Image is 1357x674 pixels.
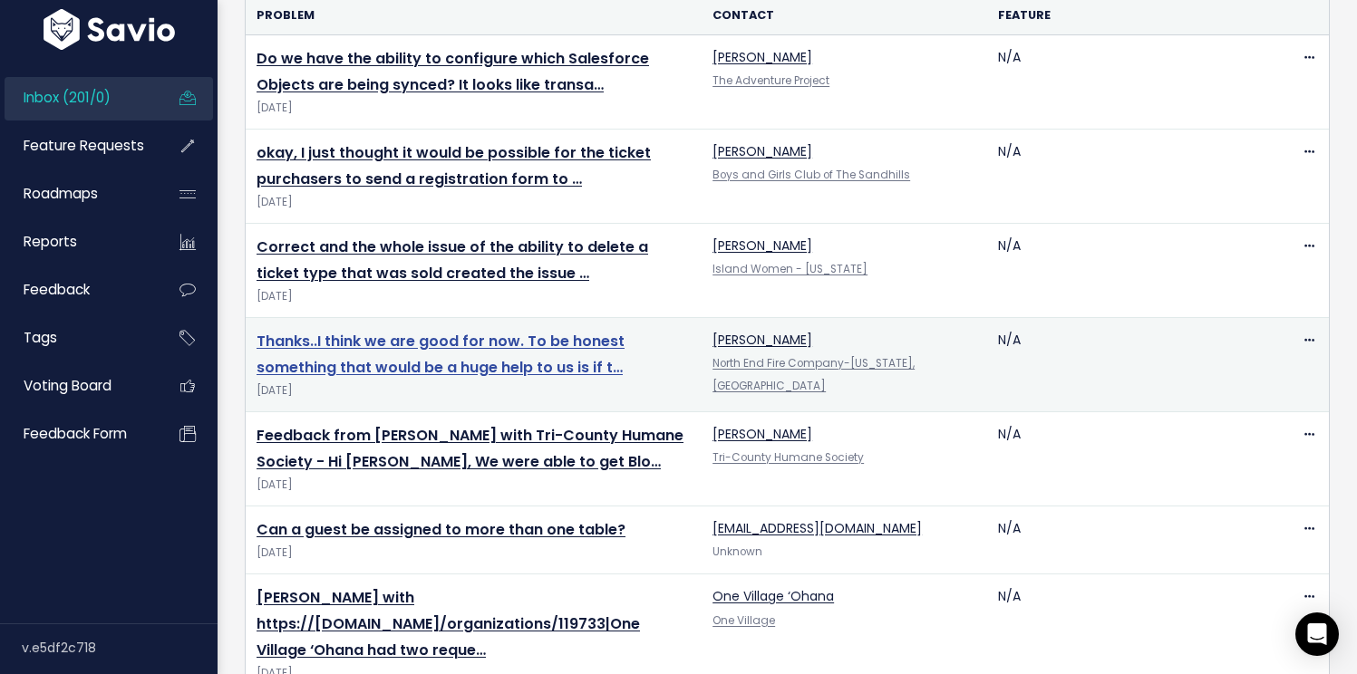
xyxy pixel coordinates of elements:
a: Reports [5,221,150,263]
td: N/A [987,318,1272,412]
div: v.e5df2c718 [22,624,218,671]
td: N/A [987,130,1272,224]
div: Open Intercom Messenger [1295,612,1339,656]
span: [DATE] [257,193,691,212]
span: [DATE] [257,99,691,118]
span: Unknown [712,544,762,559]
a: Feedback from [PERSON_NAME] with Tri-County Humane Society - Hi [PERSON_NAME], We were able to ge... [257,425,683,472]
span: Roadmaps [24,184,98,203]
a: [PERSON_NAME] with https://[DOMAIN_NAME]/organizations/119733|One Village ‘Ohana had two reque… [257,587,640,660]
a: [PERSON_NAME] [712,331,812,349]
a: North End Fire Company-[US_STATE], [GEOGRAPHIC_DATA] [712,356,915,393]
a: [PERSON_NAME] [712,142,812,160]
a: The Adventure Project [712,73,829,88]
a: [EMAIL_ADDRESS][DOMAIN_NAME] [712,519,922,537]
a: Do we have the ability to configure which Salesforce Objects are being synced? It looks like transa… [257,48,649,95]
a: Roadmaps [5,173,150,215]
span: Feedback [24,280,90,299]
a: Island Women - [US_STATE] [712,262,868,276]
a: okay, I just thought it would be possible for the ticket purchasers to send a registration form to … [257,142,651,189]
a: [PERSON_NAME] [712,48,812,66]
a: Inbox (201/0) [5,77,150,119]
a: [PERSON_NAME] [712,236,812,255]
a: Correct and the whole issue of the ability to delete a ticket type that was sold created the issue … [257,236,648,284]
span: Feedback form [24,424,127,443]
a: Voting Board [5,365,150,407]
a: One Village ‘Ohana [712,587,834,605]
a: [PERSON_NAME] [712,425,812,443]
td: N/A [987,506,1272,574]
span: [DATE] [257,381,691,400]
td: N/A [987,412,1272,506]
img: logo-white.9d6f32f41409.svg [39,9,179,50]
a: Feature Requests [5,125,150,167]
span: [DATE] [257,287,691,306]
a: Boys and Girls Club of The Sandhills [712,168,910,182]
span: Voting Board [24,376,111,395]
a: Feedback form [5,413,150,455]
span: [DATE] [257,476,691,495]
span: Tags [24,328,57,347]
a: Can a guest be assigned to more than one table? [257,519,625,540]
a: Tri-County Humane Society [712,450,864,465]
a: Feedback [5,269,150,311]
a: Tags [5,317,150,359]
span: Inbox (201/0) [24,88,111,107]
span: Reports [24,232,77,251]
span: Feature Requests [24,136,144,155]
a: One Village [712,613,775,628]
a: Thanks..I think we are good for now. To be honest something that would be a huge help to us is if t… [257,331,625,378]
span: [DATE] [257,544,691,563]
td: N/A [987,224,1272,318]
td: N/A [987,35,1272,130]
